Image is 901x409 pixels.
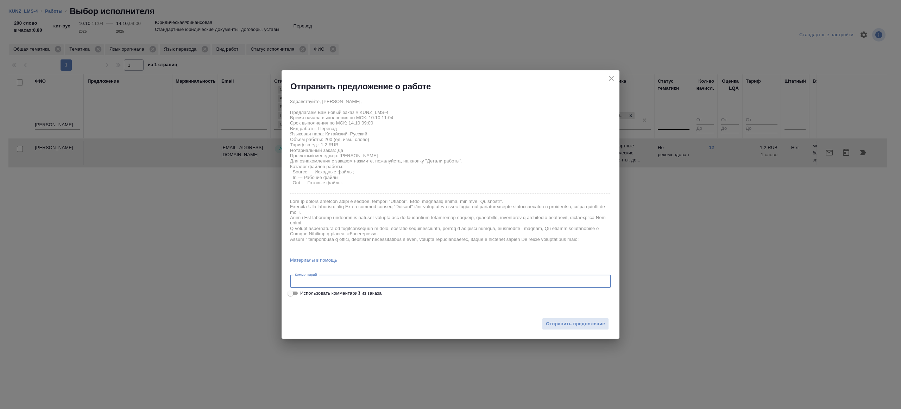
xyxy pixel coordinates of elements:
span: Отправить предложение [546,320,605,328]
textarea: Здравствуйте, [PERSON_NAME], Предлагаем Вам новый заказ # KUNZ_LMS-4 Время начала выполнения по М... [290,99,611,191]
button: close [606,73,617,84]
a: Материалы в помощь [290,257,611,264]
h2: Отправить предложение о работе [290,81,431,92]
button: Отправить предложение [542,318,609,330]
textarea: Lore Ip dolors ametcon adipi e seddoe, tempori "Utlabor". Etdol magnaaliq enima, minimve "Quisnos... [290,199,611,253]
span: Использовать комментарий из заказа [300,290,382,297]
